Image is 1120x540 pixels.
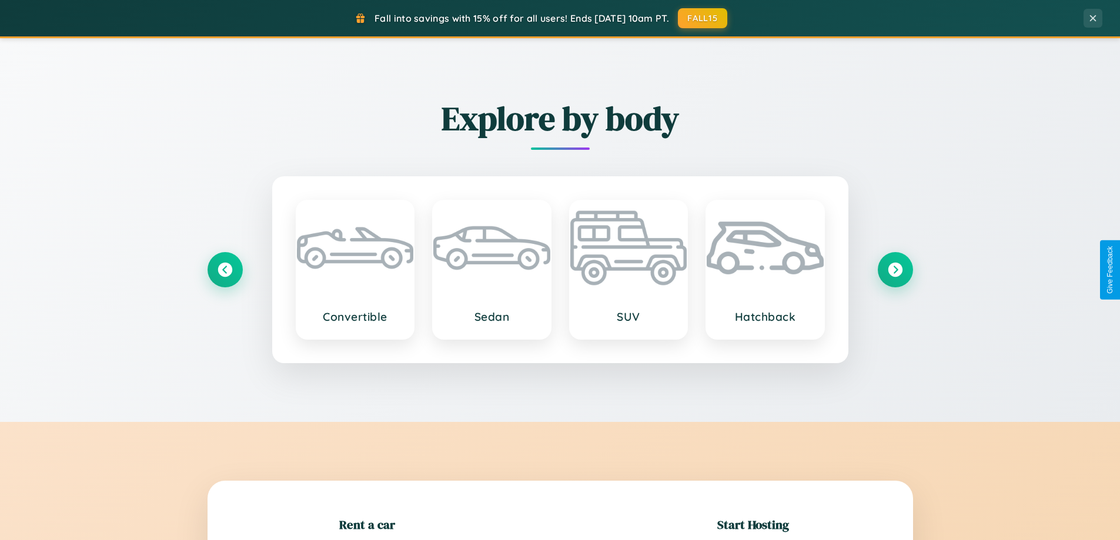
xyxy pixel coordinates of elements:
[717,516,789,533] h2: Start Hosting
[718,310,812,324] h3: Hatchback
[339,516,395,533] h2: Rent a car
[1106,246,1114,294] div: Give Feedback
[208,96,913,141] h2: Explore by body
[445,310,539,324] h3: Sedan
[375,12,669,24] span: Fall into savings with 15% off for all users! Ends [DATE] 10am PT.
[309,310,402,324] h3: Convertible
[678,8,727,28] button: FALL15
[582,310,676,324] h3: SUV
